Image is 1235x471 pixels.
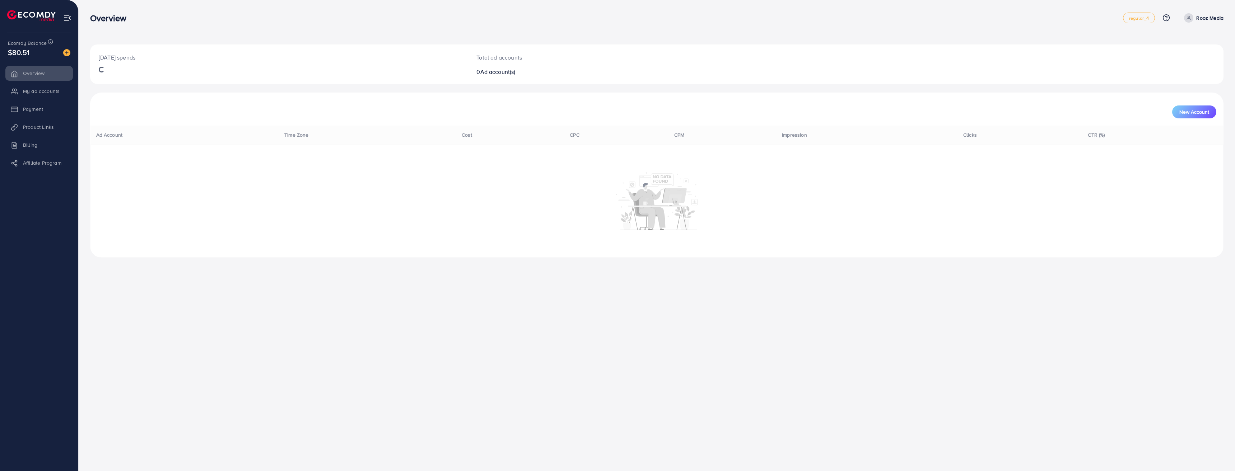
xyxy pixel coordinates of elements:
span: $80.51 [8,47,29,57]
h2: 0 [476,69,742,75]
p: Rooz Media [1196,14,1224,22]
span: regular_4 [1129,16,1149,20]
img: image [63,49,70,56]
span: New Account [1179,109,1209,114]
img: menu [63,14,71,22]
h3: Overview [90,13,132,23]
a: Rooz Media [1181,13,1224,23]
span: Ecomdy Balance [8,39,47,47]
button: New Account [1172,105,1216,118]
p: Total ad accounts [476,53,742,62]
p: [DATE] spends [99,53,459,62]
a: regular_4 [1123,13,1155,23]
span: Ad account(s) [480,68,516,76]
img: logo [7,10,56,21]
